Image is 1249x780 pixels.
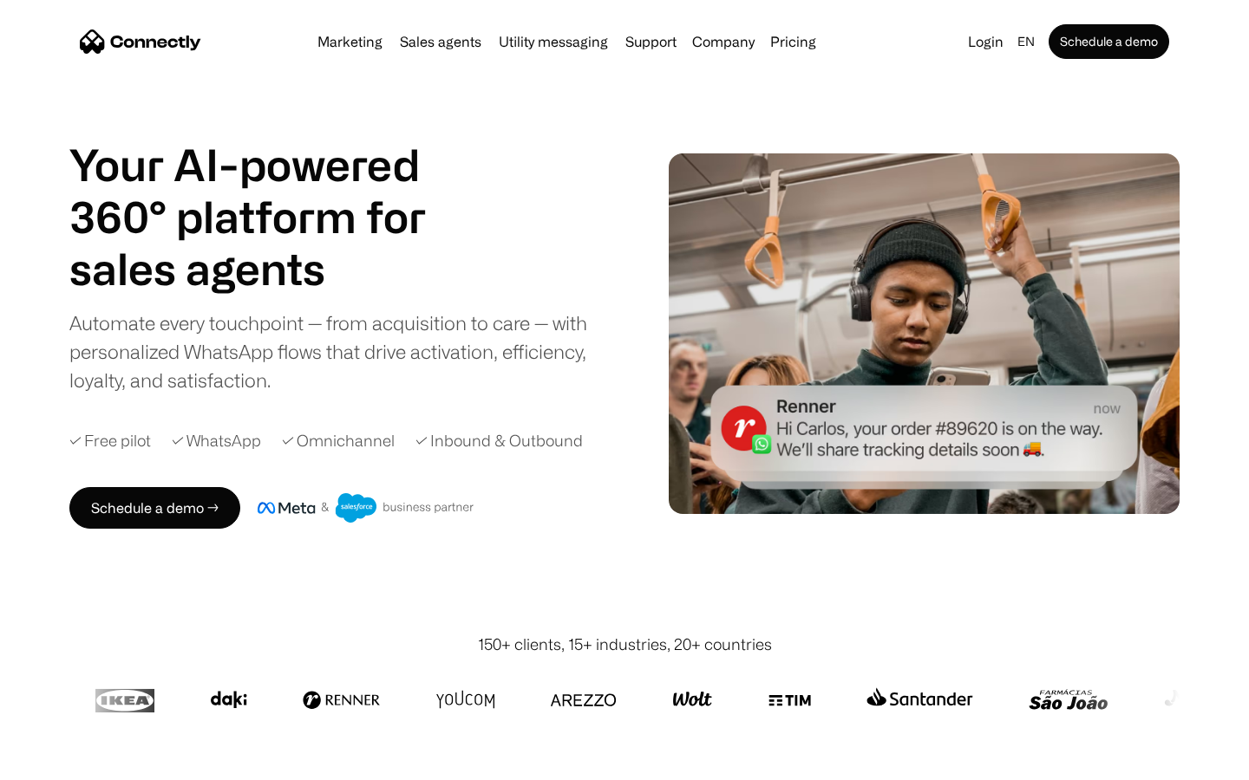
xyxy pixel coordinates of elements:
[692,29,755,54] div: Company
[80,29,201,55] a: home
[69,139,468,243] h1: Your AI-powered 360° platform for
[1017,29,1035,54] div: en
[478,633,772,656] div: 150+ clients, 15+ industries, 20+ countries
[35,750,104,774] ul: Language list
[961,29,1010,54] a: Login
[415,429,583,452] div: ✓ Inbound & Outbound
[618,35,683,49] a: Support
[69,487,240,529] a: Schedule a demo →
[763,35,823,49] a: Pricing
[69,243,468,295] div: carousel
[69,429,151,452] div: ✓ Free pilot
[1049,24,1169,59] a: Schedule a demo
[492,35,615,49] a: Utility messaging
[172,429,261,452] div: ✓ WhatsApp
[258,493,474,523] img: Meta and Salesforce business partner badge.
[69,309,616,394] div: Automate every touchpoint — from acquisition to care — with personalized WhatsApp flows that driv...
[393,35,488,49] a: Sales agents
[311,35,389,49] a: Marketing
[687,29,760,54] div: Company
[1010,29,1045,54] div: en
[69,243,468,295] div: 1 of 4
[69,243,468,295] h1: sales agents
[282,429,395,452] div: ✓ Omnichannel
[17,748,104,774] aside: Language selected: English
